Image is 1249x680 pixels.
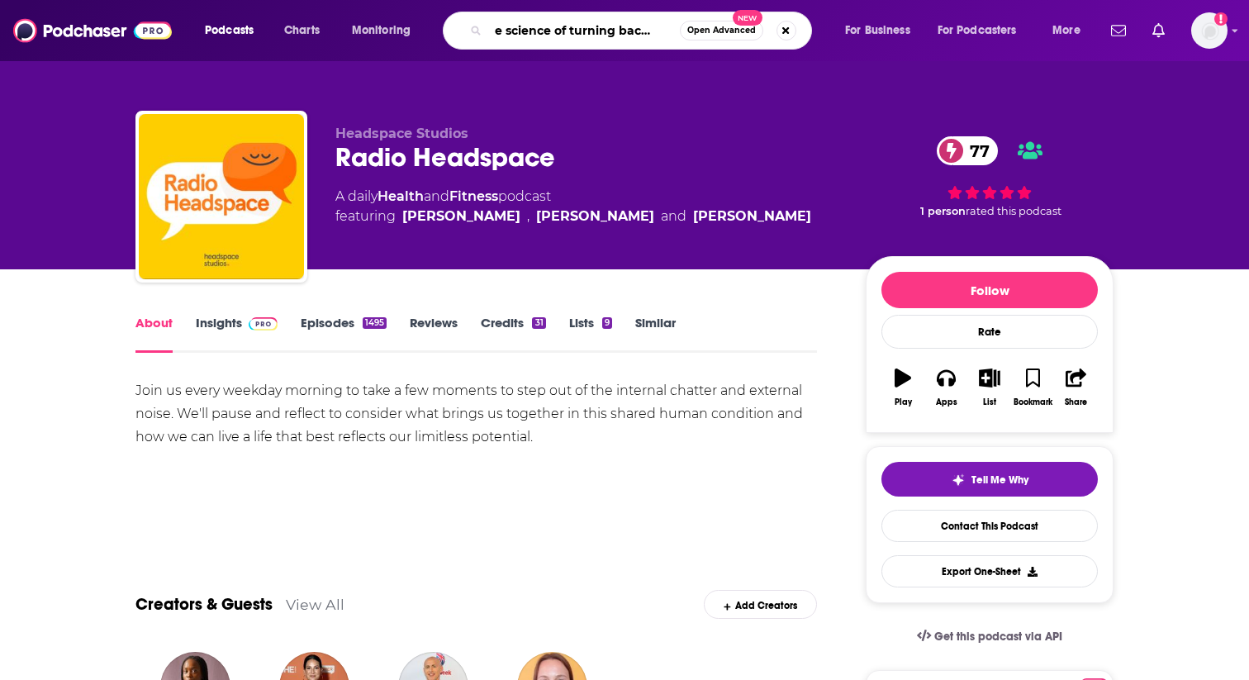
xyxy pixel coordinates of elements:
[1011,358,1054,417] button: Bookmark
[938,19,1017,42] span: For Podcasters
[971,473,1028,487] span: Tell Me Why
[402,207,520,226] a: Dora Kamau
[966,205,1061,217] span: rated this podcast
[363,317,387,329] div: 1495
[881,462,1098,497] button: tell me why sparkleTell Me Why
[13,15,172,46] img: Podchaser - Follow, Share and Rate Podcasts
[937,136,998,165] a: 77
[881,272,1098,308] button: Follow
[301,315,387,353] a: Episodes1495
[1052,19,1080,42] span: More
[866,126,1114,228] div: 77 1 personrated this podcast
[335,187,811,226] div: A daily podcast
[881,510,1098,542] a: Contact This Podcast
[904,616,1076,657] a: Get this podcast via API
[135,379,817,449] div: Join us every weekday morning to take a few moments to step out of the internal chatter and exter...
[335,126,468,141] span: Headspace Studios
[1214,12,1228,26] svg: Add a profile image
[1065,397,1087,407] div: Share
[833,17,931,44] button: open menu
[378,188,424,204] a: Health
[335,207,811,226] span: featuring
[920,205,966,217] span: 1 person
[1055,358,1098,417] button: Share
[952,473,965,487] img: tell me why sparkle
[569,315,612,353] a: Lists9
[481,315,545,353] a: Credits31
[532,317,545,329] div: 31
[924,358,967,417] button: Apps
[1191,12,1228,49] span: Logged in as rgertner
[733,10,762,26] span: New
[602,317,612,329] div: 9
[895,397,912,407] div: Play
[273,17,330,44] a: Charts
[352,19,411,42] span: Monitoring
[704,590,817,619] div: Add Creators
[410,315,458,353] a: Reviews
[936,397,957,407] div: Apps
[881,315,1098,349] div: Rate
[449,188,498,204] a: Fitness
[424,188,449,204] span: and
[1191,12,1228,49] button: Show profile menu
[458,12,828,50] div: Search podcasts, credits, & more...
[205,19,254,42] span: Podcasts
[693,207,811,226] a: [PERSON_NAME]
[1014,397,1052,407] div: Bookmark
[934,630,1062,644] span: Get this podcast via API
[286,596,344,613] a: View All
[193,17,275,44] button: open menu
[983,397,996,407] div: List
[1191,12,1228,49] img: User Profile
[1104,17,1133,45] a: Show notifications dropdown
[249,317,278,330] img: Podchaser Pro
[881,358,924,417] button: Play
[340,17,432,44] button: open menu
[680,21,763,40] button: Open AdvancedNew
[196,315,278,353] a: InsightsPodchaser Pro
[635,315,676,353] a: Similar
[536,207,654,226] a: Rosie Acosta
[284,19,320,42] span: Charts
[488,17,680,44] input: Search podcasts, credits, & more...
[881,555,1098,587] button: Export One-Sheet
[845,19,910,42] span: For Business
[968,358,1011,417] button: List
[139,114,304,279] img: Radio Headspace
[661,207,686,226] span: and
[1146,17,1171,45] a: Show notifications dropdown
[953,136,998,165] span: 77
[527,207,530,226] span: ,
[135,315,173,353] a: About
[1041,17,1101,44] button: open menu
[927,17,1041,44] button: open menu
[687,26,756,35] span: Open Advanced
[135,594,273,615] a: Creators & Guests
